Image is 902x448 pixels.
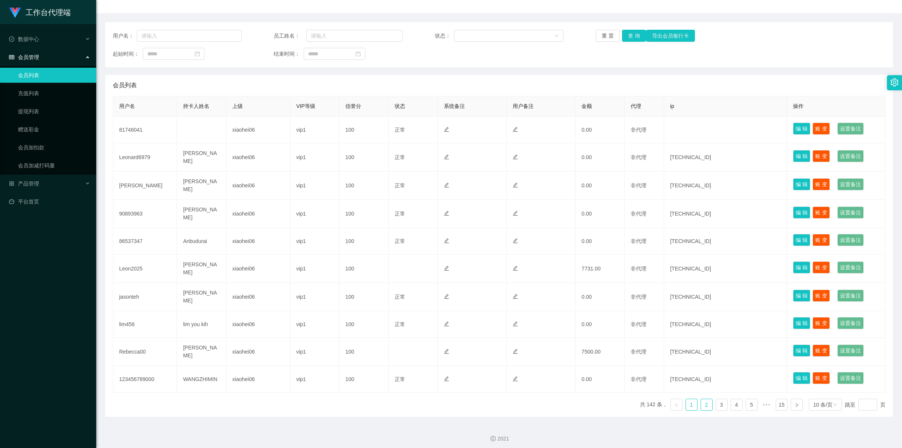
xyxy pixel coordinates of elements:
a: 充值列表 [18,86,90,101]
a: 图标: dashboard平台首页 [9,194,90,209]
button: 编 辑 [793,317,810,329]
button: 设置备注 [837,207,864,219]
span: 上级 [232,103,243,109]
td: [PERSON_NAME] [177,283,226,311]
a: 会员列表 [18,68,90,83]
input: 请输入 [137,30,242,42]
span: 状态 [395,103,405,109]
span: 代理 [631,103,641,109]
div: 10 条/页 [813,399,832,410]
td: 100 [339,228,389,255]
td: xiaohei06 [226,228,290,255]
a: 提现列表 [18,104,90,119]
span: 非代理 [631,238,646,244]
button: 编 辑 [793,207,810,219]
a: 工作台代理端 [9,9,71,15]
td: [TECHNICAL_ID] [664,172,787,200]
h1: 工作台代理端 [26,0,71,24]
img: logo.9652507e.png [9,8,21,18]
td: 123456789000 [113,366,177,393]
a: 1 [686,399,697,410]
span: 非代理 [631,349,646,355]
td: lim you kih [177,311,226,338]
td: lim456 [113,311,177,338]
li: 4 [731,399,743,411]
td: vip1 [290,172,339,200]
li: 5 [746,399,758,411]
i: 图标: edit [444,127,449,132]
span: 正常 [395,127,405,133]
button: 编 辑 [793,150,810,162]
button: 账 变 [813,372,830,384]
td: 81746041 [113,117,177,143]
button: 设置备注 [837,372,864,384]
span: 正常 [395,321,405,327]
td: [TECHNICAL_ID] [664,255,787,283]
td: [TECHNICAL_ID] [664,200,787,228]
i: 图标: edit [444,294,449,299]
a: 4 [731,399,742,410]
button: 设置备注 [837,317,864,329]
td: [TECHNICAL_ID] [664,366,787,393]
span: 正常 [395,238,405,244]
td: xiaohei06 [226,200,290,228]
a: 5 [746,399,757,410]
i: 图标: edit [513,321,518,327]
td: Leon2025 [113,255,177,283]
span: 正常 [395,294,405,300]
i: 图标: edit [444,376,449,381]
button: 编 辑 [793,345,810,357]
td: 100 [339,143,389,172]
li: 2 [701,399,713,411]
td: 100 [339,366,389,393]
td: 0.00 [575,228,625,255]
button: 查 询 [622,30,646,42]
i: 图标: calendar [356,51,361,56]
i: 图标: appstore-o [9,181,14,186]
span: 非代理 [631,376,646,382]
a: 2 [701,399,712,410]
li: 下一页 [791,399,803,411]
button: 设置备注 [837,290,864,302]
span: 信誉分 [345,103,361,109]
button: 编 辑 [793,123,810,135]
td: vip1 [290,283,339,311]
td: [PERSON_NAME] [177,255,226,283]
i: 图标: check-circle-o [9,36,14,42]
span: 非代理 [631,211,646,217]
td: 0.00 [575,172,625,200]
i: 图标: edit [513,211,518,216]
button: 账 变 [813,261,830,273]
i: 图标: edit [444,211,449,216]
td: vip1 [290,338,339,366]
td: 100 [339,172,389,200]
td: [TECHNICAL_ID] [664,143,787,172]
li: 向后 5 页 [761,399,773,411]
a: 会员加减打码量 [18,158,90,173]
i: 图标: edit [444,154,449,159]
span: 会员管理 [9,54,39,60]
span: 持卡人姓名 [183,103,209,109]
i: 图标: copyright [490,436,496,441]
span: 用户名： [113,32,137,40]
td: vip1 [290,311,339,338]
span: 用户名 [119,103,135,109]
a: 3 [716,399,727,410]
td: [TECHNICAL_ID] [664,338,787,366]
span: 正常 [395,376,405,382]
span: 非代理 [631,266,646,272]
button: 编 辑 [793,372,810,384]
button: 账 变 [813,345,830,357]
td: xiaohei06 [226,143,290,172]
td: 100 [339,311,389,338]
span: 金额 [581,103,592,109]
button: 账 变 [813,207,830,219]
td: jasonteh [113,283,177,311]
span: 数据中心 [9,36,39,42]
a: 赠送彩金 [18,122,90,137]
td: Leonard6979 [113,143,177,172]
td: [TECHNICAL_ID] [664,311,787,338]
td: [PERSON_NAME] [177,200,226,228]
td: 7500.00 [575,338,625,366]
li: 15 [776,399,788,411]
